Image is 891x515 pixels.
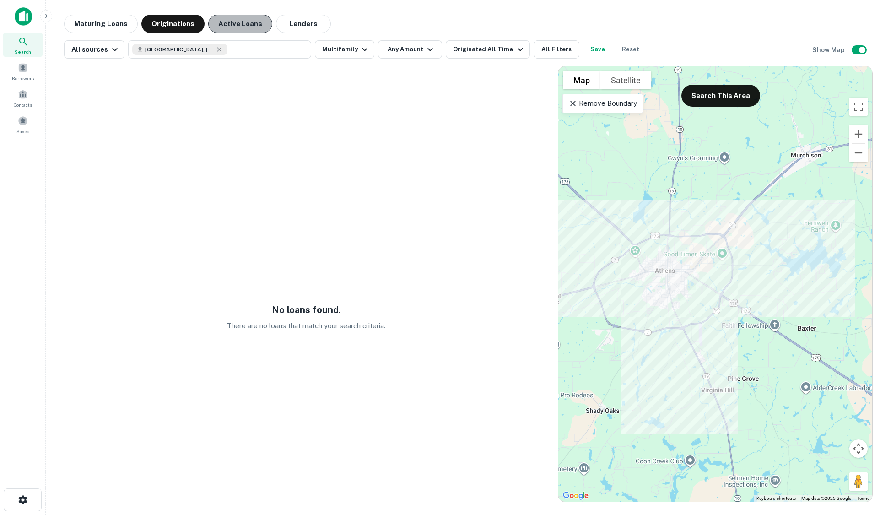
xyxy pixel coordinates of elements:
button: All sources [64,40,124,59]
button: Toggle fullscreen view [849,98,868,116]
button: Map camera controls [849,439,868,458]
button: Lenders [276,15,331,33]
div: 0 0 [558,66,872,502]
span: Map data ©2025 Google [801,496,851,501]
button: Originations [141,15,205,33]
button: Zoom in [849,125,868,143]
p: There are no loans that match your search criteria. [227,320,385,331]
a: Search [3,33,43,57]
span: Borrowers [12,75,34,82]
button: Originated All Time [446,40,529,59]
h6: Show Map [812,45,846,55]
img: capitalize-icon.png [15,7,32,26]
button: Maturing Loans [64,15,138,33]
span: Contacts [14,101,32,108]
p: Remove Boundary [568,98,637,109]
button: Show street map [563,71,600,89]
a: Open this area in Google Maps (opens a new window) [561,490,591,502]
a: Saved [3,112,43,137]
button: Multifamily [315,40,374,59]
span: Saved [16,128,30,135]
div: Originated All Time [453,44,525,55]
button: All Filters [534,40,579,59]
button: Reset [616,40,645,59]
span: [GEOGRAPHIC_DATA], [GEOGRAPHIC_DATA], [GEOGRAPHIC_DATA] [145,45,214,54]
iframe: Chat Widget [845,442,891,486]
button: Show satellite imagery [600,71,651,89]
a: Contacts [3,86,43,110]
h5: No loans found. [272,303,341,317]
button: Any Amount [378,40,442,59]
button: Save your search to get updates of matches that match your search criteria. [583,40,612,59]
button: Search This Area [681,85,760,107]
img: Google [561,490,591,502]
a: Terms (opens in new tab) [857,496,869,501]
button: Active Loans [208,15,272,33]
span: Search [15,48,31,55]
button: Keyboard shortcuts [756,495,796,502]
div: All sources [71,44,120,55]
a: Borrowers [3,59,43,84]
button: [GEOGRAPHIC_DATA], [GEOGRAPHIC_DATA], [GEOGRAPHIC_DATA] [128,40,311,59]
button: Zoom out [849,144,868,162]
